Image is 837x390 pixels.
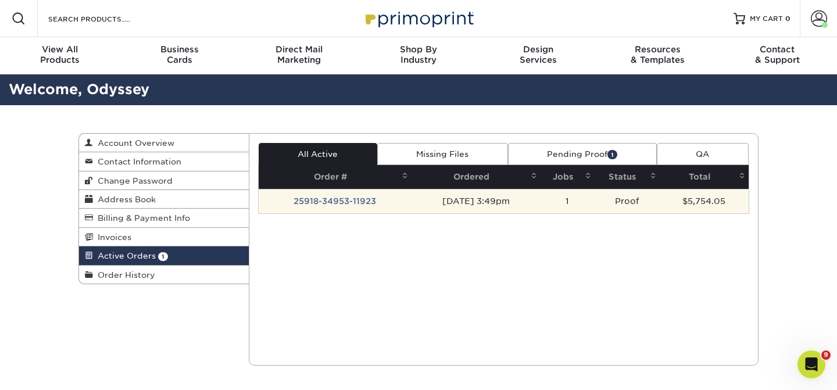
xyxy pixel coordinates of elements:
[79,209,249,227] a: Billing & Payment Info
[508,143,657,165] a: Pending Proof1
[412,165,540,189] th: Ordered
[259,165,412,189] th: Order #
[598,37,718,74] a: Resources& Templates
[79,228,249,246] a: Invoices
[120,44,239,65] div: Cards
[359,44,478,65] div: Industry
[93,157,181,166] span: Contact Information
[821,350,831,360] span: 9
[93,176,173,185] span: Change Password
[541,189,595,213] td: 1
[598,44,718,65] div: & Templates
[93,213,190,223] span: Billing & Payment Info
[79,190,249,209] a: Address Book
[79,266,249,284] a: Order History
[595,165,660,189] th: Status
[359,44,478,55] span: Shop By
[478,44,598,55] span: Design
[93,270,155,280] span: Order History
[93,232,131,242] span: Invoices
[541,165,595,189] th: Jobs
[750,14,783,24] span: MY CART
[598,44,718,55] span: Resources
[657,143,749,165] a: QA
[360,6,477,31] img: Primoprint
[239,44,359,65] div: Marketing
[239,44,359,55] span: Direct Mail
[785,15,791,23] span: 0
[259,143,377,165] a: All Active
[660,189,749,213] td: $5,754.05
[79,152,249,171] a: Contact Information
[120,37,239,74] a: BusinessCards
[607,150,617,159] span: 1
[478,44,598,65] div: Services
[595,189,660,213] td: Proof
[478,37,598,74] a: DesignServices
[120,44,239,55] span: Business
[47,12,160,26] input: SEARCH PRODUCTS.....
[79,134,249,152] a: Account Overview
[79,171,249,190] a: Change Password
[158,252,168,261] span: 1
[259,189,412,213] td: 25918-34953-11923
[797,350,825,378] iframe: Intercom live chat
[717,44,837,55] span: Contact
[717,37,837,74] a: Contact& Support
[93,138,174,148] span: Account Overview
[93,195,156,204] span: Address Book
[660,165,749,189] th: Total
[79,246,249,265] a: Active Orders 1
[717,44,837,65] div: & Support
[412,189,540,213] td: [DATE] 3:49pm
[359,37,478,74] a: Shop ByIndustry
[377,143,508,165] a: Missing Files
[239,37,359,74] a: Direct MailMarketing
[93,251,156,260] span: Active Orders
